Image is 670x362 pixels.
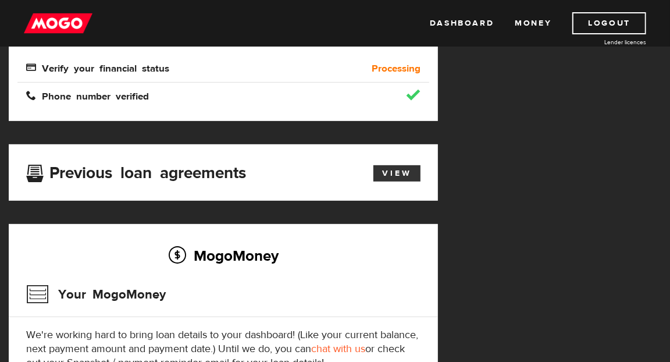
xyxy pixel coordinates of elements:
[437,91,670,362] iframe: LiveChat chat widget
[430,12,494,34] a: Dashboard
[26,90,149,100] span: Phone number verified
[24,12,92,34] img: mogo_logo-11ee424be714fa7cbb0f0f49df9e16ec.png
[515,12,551,34] a: Money
[26,62,169,72] span: Verify your financial status
[373,165,420,182] a: View
[26,243,420,268] h2: MogoMoney
[26,164,246,179] h3: Previous loan agreements
[372,62,420,76] b: Processing
[559,38,646,47] a: Lender licences
[572,12,646,34] a: Logout
[26,279,166,310] h3: Your MogoMoney
[311,342,365,356] a: chat with us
